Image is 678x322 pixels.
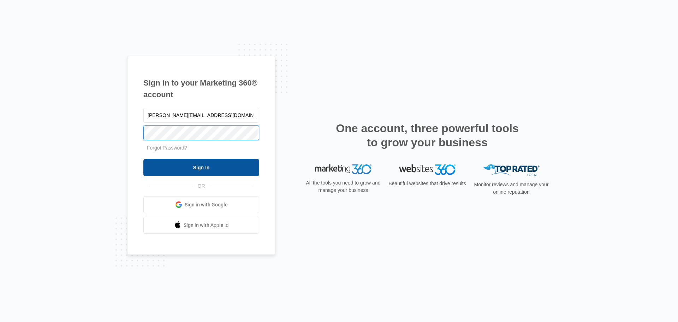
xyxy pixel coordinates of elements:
p: All the tools you need to grow and manage your business [304,179,383,194]
h1: Sign in to your Marketing 360® account [143,77,259,100]
span: Sign in with Google [185,201,228,209]
span: OR [193,182,210,190]
a: Sign in with Google [143,196,259,213]
img: Websites 360 [399,164,456,175]
p: Monitor reviews and manage your online reputation [472,181,551,196]
span: Sign in with Apple Id [184,222,229,229]
img: Marketing 360 [315,164,371,174]
a: Forgot Password? [147,145,187,151]
h2: One account, three powerful tools to grow your business [334,121,521,150]
img: Top Rated Local [483,164,540,176]
p: Beautiful websites that drive results [388,180,467,187]
input: Email [143,108,259,123]
input: Sign In [143,159,259,176]
a: Sign in with Apple Id [143,217,259,234]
